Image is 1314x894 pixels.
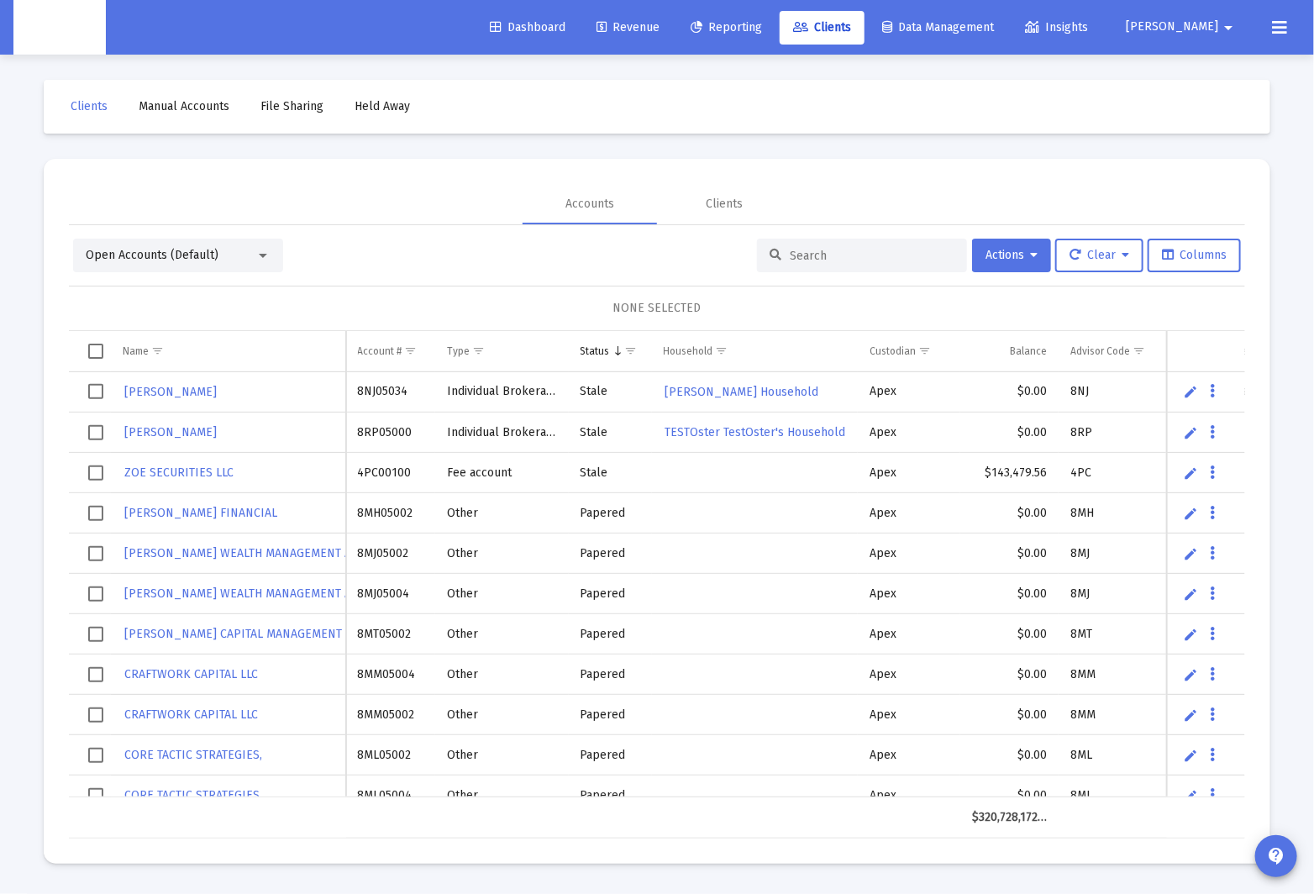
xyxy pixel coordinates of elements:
span: Data Management [882,20,994,34]
img: Dashboard [26,11,93,45]
td: $143,479.56 [960,453,1059,493]
span: [PERSON_NAME] [124,425,217,439]
a: [PERSON_NAME] CAPITAL MANAGEMENT [123,622,344,646]
div: Type [447,344,470,358]
td: 8NJ05034 [346,372,435,413]
td: 8MM [1059,695,1166,735]
td: 8MJ [1059,534,1166,574]
td: Apex [858,574,960,614]
a: Insights [1012,11,1101,45]
td: 8ML [1059,776,1166,816]
a: Edit [1184,748,1199,763]
div: Papered [581,505,640,522]
span: Dashboard [490,20,565,34]
div: Name [123,344,149,358]
div: Balance [1010,344,1047,358]
div: Select row [88,788,103,803]
a: Edit [1184,707,1199,723]
span: CRAFTWORK CAPITAL LLC [124,707,258,722]
td: 8MJ05002 [346,534,435,574]
td: 8RP05000 [346,413,435,453]
div: Papered [581,707,640,723]
a: [PERSON_NAME] WEALTH MANAGEMENT AND [123,541,369,565]
div: Advisor Code [1070,344,1130,358]
td: Individual Brokerage [435,413,569,453]
input: Search [790,249,954,263]
a: File Sharing [247,90,337,124]
td: Column Custodian [858,331,960,371]
td: Column Advisor Code [1059,331,1166,371]
a: CRAFTWORK CAPITAL LLC [123,662,260,686]
td: 8RP [1059,413,1166,453]
div: Stale [581,383,640,400]
td: $0.00 [960,413,1059,453]
td: 8MH [1059,493,1166,534]
td: 8ML [1059,735,1166,776]
td: $0.00 [960,534,1059,574]
a: Reporting [677,11,775,45]
a: Edit [1184,465,1199,481]
span: Insights [1025,20,1088,34]
a: TESTOster TestOster's Household [664,420,848,444]
td: $0.00 [960,614,1059,655]
div: Papered [581,586,640,602]
div: Stale [581,424,640,441]
div: Stale [581,465,640,481]
span: File Sharing [260,99,323,113]
td: 8MM [1059,655,1166,695]
td: 8MM05002 [346,695,435,735]
td: Other [435,655,569,695]
a: Edit [1184,586,1199,602]
a: Clients [57,90,121,124]
a: CORE TACTIC STRATEGIES, [123,783,264,807]
td: Apex [858,372,960,413]
a: Edit [1184,546,1199,561]
td: Column Account # [346,331,435,371]
div: Papered [581,545,640,562]
div: Account # [358,344,402,358]
td: 8MJ05004 [346,574,435,614]
span: [PERSON_NAME] Household [665,385,819,399]
td: Apex [858,735,960,776]
span: Show filter options for column 'Name' [151,344,164,357]
td: $0.00 [960,372,1059,413]
td: Column Fee Structure(s) [1166,331,1288,371]
span: Manual Accounts [139,99,229,113]
td: 8MT [1059,614,1166,655]
div: Status [581,344,610,358]
td: $0.00 [960,695,1059,735]
button: Clear [1055,239,1143,272]
span: Open Accounts (Default) [86,248,218,262]
a: Edit [1184,627,1199,642]
td: Employee [1166,413,1288,453]
a: CRAFTWORK CAPITAL LLC [123,702,260,727]
a: Edit [1184,667,1199,682]
td: Apex [858,655,960,695]
td: Column Balance [960,331,1059,371]
a: ZOE SECURITIES LLC [123,460,235,485]
div: NONE SELECTED [82,300,1232,317]
div: Select row [88,384,103,399]
a: [PERSON_NAME] [123,380,218,404]
td: Standard - Falcon [1166,372,1288,413]
td: Other [435,735,569,776]
span: Clients [793,20,851,34]
button: [PERSON_NAME] [1106,10,1259,44]
span: Held Away [355,99,410,113]
span: Show filter options for column 'Type' [472,344,485,357]
a: Edit [1184,384,1199,399]
a: Edit [1184,788,1199,803]
td: 8NJ [1059,372,1166,413]
td: 8ML05004 [346,776,435,816]
td: Other [435,614,569,655]
span: [PERSON_NAME] WEALTH MANAGEMENT AND [124,546,367,560]
td: Other [435,534,569,574]
td: 4PC00100 [346,453,435,493]
span: [PERSON_NAME] FINANCIAL [124,506,277,520]
span: CORE TACTIC STRATEGIES, [124,748,262,762]
td: Other [435,493,569,534]
td: Apex [858,614,960,655]
td: Apex [858,695,960,735]
div: Papered [581,747,640,764]
div: Select row [88,627,103,642]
